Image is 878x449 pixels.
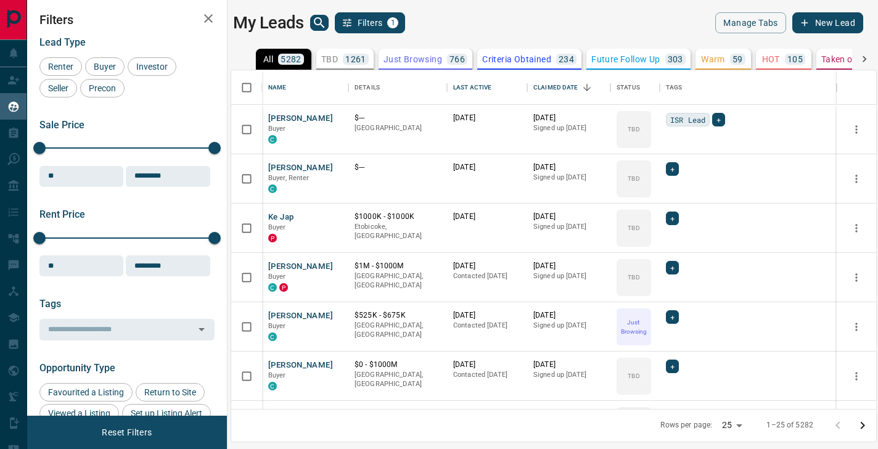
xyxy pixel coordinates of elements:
p: Signed up [DATE] [533,123,604,133]
span: + [670,212,675,224]
p: [DATE] [453,409,521,419]
p: Signed up [DATE] [533,173,604,183]
p: Just Browsing [618,318,650,336]
div: Seller [39,79,77,97]
p: $--- [355,162,441,173]
p: Criteria Obtained [482,55,551,64]
span: Opportunity Type [39,362,115,374]
p: Signed up [DATE] [533,271,604,281]
div: + [666,360,679,373]
p: TBD [628,273,639,282]
p: Signed up [DATE] [533,321,604,331]
div: condos.ca [268,382,277,390]
p: [DATE] [533,360,604,370]
span: Set up Listing Alert [126,408,207,418]
p: TBD [628,125,639,134]
div: Investor [128,57,176,76]
p: $--- [355,113,441,123]
div: Details [348,70,447,105]
button: Manage Tabs [715,12,786,33]
button: Reset Filters [94,422,160,443]
div: Renter [39,57,82,76]
span: + [670,360,675,373]
p: $1M - $1000M [355,261,441,271]
p: 766 [449,55,465,64]
p: [DATE] [453,310,521,321]
p: 1–25 of 5282 [766,420,813,430]
span: + [670,262,675,274]
p: All [263,55,273,64]
button: [PERSON_NAME] [268,310,333,322]
button: [PERSON_NAME] [268,409,333,421]
span: Seller [44,83,73,93]
p: [GEOGRAPHIC_DATA] [355,123,441,133]
p: [GEOGRAPHIC_DATA], [GEOGRAPHIC_DATA] [355,321,441,340]
span: Renter [44,62,78,72]
div: + [666,162,679,176]
span: Lead Type [39,36,86,48]
span: + [670,163,675,175]
button: more [847,120,866,139]
span: Tags [39,298,61,310]
p: [GEOGRAPHIC_DATA], [GEOGRAPHIC_DATA] [355,271,441,290]
div: Tags [660,70,837,105]
div: Set up Listing Alert [122,404,211,422]
p: 5282 [281,55,302,64]
p: TBD [628,223,639,233]
span: 1 [388,19,397,27]
button: Filters1 [335,12,406,33]
div: property.ca [268,234,277,242]
div: Viewed a Listing [39,404,119,422]
p: 1261 [345,55,366,64]
button: more [847,367,866,385]
p: 105 [787,55,803,64]
span: Sale Price [39,119,84,131]
button: more [847,318,866,336]
span: Buyer [268,125,286,133]
p: $525K - $675K [355,310,441,321]
button: [PERSON_NAME] [268,360,333,371]
p: [DATE] [533,409,604,419]
p: 234 [559,55,574,64]
p: Signed up [DATE] [533,370,604,380]
span: + [670,311,675,323]
div: Name [262,70,348,105]
div: condos.ca [268,184,277,193]
p: Rows per page: [660,420,712,430]
span: Precon [84,83,120,93]
span: Favourited a Listing [44,387,128,397]
button: more [847,219,866,237]
p: 59 [732,55,743,64]
button: Open [193,321,210,338]
p: Future Follow Up [591,55,660,64]
div: Last Active [453,70,491,105]
div: Name [268,70,287,105]
p: 303 [668,55,683,64]
span: Buyer [268,371,286,379]
p: Contacted [DATE] [453,321,521,331]
span: Viewed a Listing [44,408,115,418]
p: $1000K - $1000K [355,212,441,222]
p: [DATE] [453,113,521,123]
span: Buyer, Renter [268,174,310,182]
span: Buyer [268,273,286,281]
div: Last Active [447,70,527,105]
button: New Lead [792,12,863,33]
span: ISR Lead [670,113,705,126]
p: Just Browsing [384,55,442,64]
p: [DATE] [453,162,521,173]
button: Sort [578,79,596,96]
div: condos.ca [268,283,277,292]
p: [DATE] [533,212,604,222]
div: + [666,261,679,274]
div: 25 [717,416,747,434]
div: Return to Site [136,383,205,402]
div: + [712,113,725,126]
p: TBD [628,371,639,381]
div: Favourited a Listing [39,383,133,402]
p: $0 - $1000M [355,360,441,370]
div: property.ca [279,283,288,292]
div: Claimed Date [527,70,610,105]
p: [DATE] [533,113,604,123]
div: Status [617,70,640,105]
